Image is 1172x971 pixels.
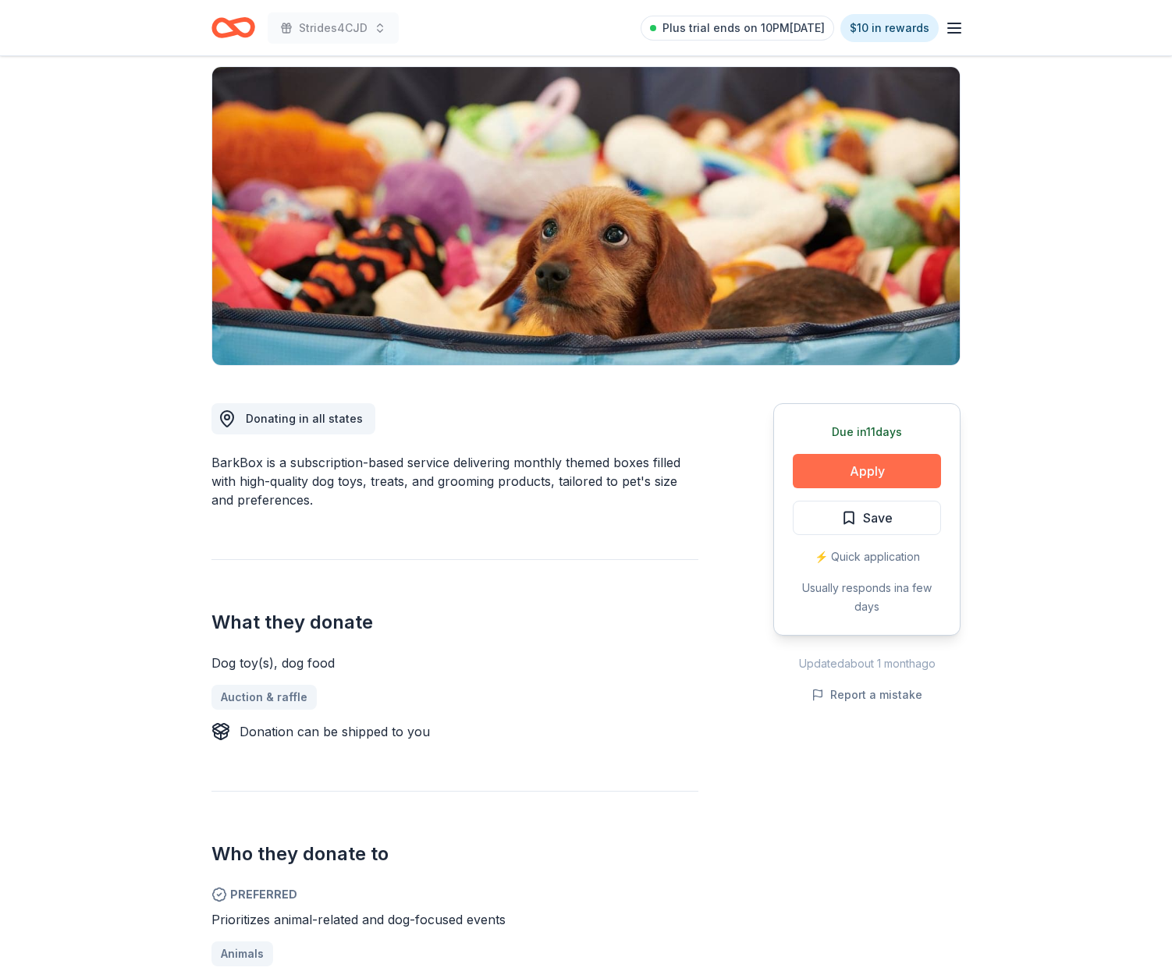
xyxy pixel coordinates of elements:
button: Apply [793,454,941,488]
a: Auction & raffle [211,685,317,710]
span: Plus trial ends on 10PM[DATE] [662,19,825,37]
div: Donation can be shipped to you [240,722,430,741]
a: Home [211,9,255,46]
div: ⚡️ Quick application [793,548,941,566]
span: Save [863,508,893,528]
span: Animals [221,944,264,963]
span: Donating in all states [246,412,363,425]
div: Due in 11 days [793,423,941,441]
div: BarkBox is a subscription-based service delivering monthly themed boxes filled with high-quality ... [211,453,698,509]
h2: What they donate [211,610,698,635]
span: Prioritizes animal-related and dog-focused events [211,912,506,927]
a: Plus trial ends on 10PM[DATE] [641,16,834,41]
a: $10 in rewards [840,14,939,42]
div: Dog toy(s), dog food [211,654,698,672]
button: Save [793,501,941,535]
a: Animals [211,941,273,966]
div: Updated about 1 month ago [773,654,961,673]
button: Strides4CJD [268,12,399,44]
span: Strides4CJD [299,19,368,37]
div: Usually responds in a few days [793,579,941,616]
img: Image for BarkBox [212,67,960,365]
h2: Who they donate to [211,842,698,866]
span: Preferred [211,885,698,904]
button: Report a mistake [812,686,922,704]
